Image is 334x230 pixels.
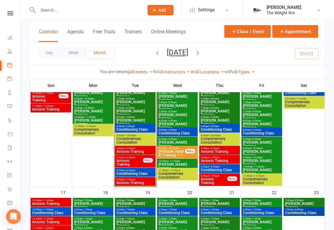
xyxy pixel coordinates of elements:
span: - 10:00am [125,134,136,137]
span: - 8:30am [209,107,219,109]
span: - 7:00am [83,199,93,202]
span: - 6:30pm [210,165,220,168]
a: All Instructors [159,70,191,74]
div: 17 [61,187,72,197]
div: The Weight Rm [266,10,301,16]
span: Complimentary Consultation [200,137,239,144]
span: 7:00am [116,97,154,100]
span: [PERSON_NAME] Training [243,168,281,175]
span: - 9:00am [251,119,261,122]
span: - 8:00am [83,227,93,229]
span: - 7:30am [167,217,177,220]
span: [PERSON_NAME] Training [243,150,281,157]
span: - 8:00am [125,227,135,229]
span: 7:30am [116,107,154,109]
div: 22 [272,187,283,197]
input: Search... [36,6,140,14]
span: - 9:30am [167,138,177,141]
span: Complimentary Consultation [243,177,281,185]
span: - 12:00pm [42,227,54,229]
span: - 7:30am [209,217,219,220]
button: Calendar [39,29,58,42]
span: 5:30pm [116,156,143,159]
span: 9:00am [74,97,112,100]
span: - 8:30am [125,107,135,109]
button: Week [61,47,86,58]
div: FULL [227,176,237,181]
span: 11:00am [74,125,112,128]
span: - 10:30am [251,156,263,159]
th: Mon [72,79,114,92]
span: [PERSON_NAME] Training [200,220,239,228]
span: [PERSON_NAME] Training [116,119,154,126]
strong: at [191,69,195,74]
span: [PERSON_NAME] Training [74,91,112,98]
strong: for [153,69,159,74]
span: 10:00am [285,97,323,100]
span: - 7:00am [125,199,135,202]
span: [PERSON_NAME] Training [158,95,196,102]
span: 11:30am [158,169,196,172]
span: 8:30am [158,138,196,141]
span: - 8:00am [209,97,219,100]
span: 6:30am [158,92,196,95]
span: Conditioning Class [200,168,239,172]
span: - 9:00am [209,125,219,128]
span: 7:00am [243,227,281,229]
span: [PERSON_NAME] Training [116,100,154,107]
span: - 8:30am [167,110,177,113]
span: 9:30am [243,156,281,159]
span: 5:30pm [200,165,239,168]
strong: You are viewing [100,69,130,74]
span: - 11:30am [42,217,53,220]
span: - 7:00am [251,199,261,202]
span: [PERSON_NAME] Training [243,141,281,148]
span: - 7:00am [167,208,177,211]
span: 6:00am [158,199,196,202]
span: - 6:30pm [125,156,135,159]
span: - 7:30am [125,217,135,220]
span: - 11:00am [42,208,53,211]
span: Antonio Training [32,107,70,111]
span: 6:30am [74,217,112,220]
span: 9:00am [243,147,281,150]
div: Open Intercom Messenger [6,209,21,224]
span: [PERSON_NAME] Training [243,202,281,209]
span: - 11:00am [295,97,306,100]
span: - 7:00am [167,199,177,202]
span: [PERSON_NAME] Training [74,109,112,117]
span: 7:00am [285,208,323,211]
span: Conditioning Class [32,211,70,215]
a: Payments [7,73,21,86]
span: [PERSON_NAME] Training [200,202,239,209]
a: Reports [7,86,21,100]
span: 7:00am [74,227,112,229]
div: 21 [229,187,240,197]
button: Online Meetings [151,29,186,42]
div: 23 [314,187,325,197]
span: 8:00am [243,119,281,122]
span: [PERSON_NAME] Training [243,95,281,102]
span: Antonio Training [116,159,143,166]
span: Conditioning Class [116,172,154,175]
span: 8:00am [116,125,154,128]
span: 8:00am [116,116,154,119]
span: 6:30am [158,217,196,220]
span: 7:00am [200,227,239,229]
span: - 8:00am [251,227,261,229]
button: Agenda [67,29,84,42]
span: 6:00pm [116,178,154,181]
span: 7:00am [200,97,239,100]
span: 6:00am [200,208,239,211]
div: 20 [187,187,198,197]
span: Conditioning Class [243,131,281,135]
span: 8:00am [243,129,281,131]
span: Complimentary Consultation [158,172,196,179]
span: - 7:30am [83,217,93,220]
span: [PERSON_NAME] Training [158,104,196,111]
a: Product Sales [7,128,21,141]
span: 8:00am [200,116,239,119]
span: - 10:30am [167,147,178,150]
th: Fri [241,79,283,92]
span: [PERSON_NAME] Training [158,202,196,209]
